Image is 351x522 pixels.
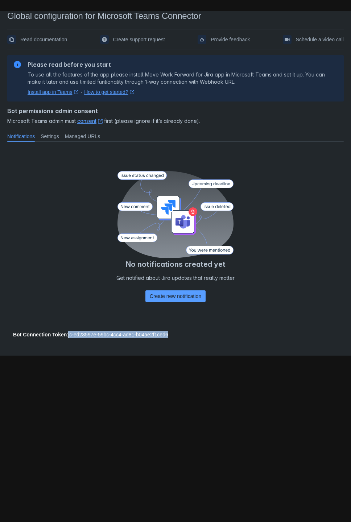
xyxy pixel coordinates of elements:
h2: Please read before you start [28,61,338,68]
span: Create new notification [150,290,201,302]
a: consent [77,118,103,124]
a: Provide feedback [198,34,250,45]
span: Read documentation [20,34,67,45]
button: Create new notification [145,290,206,302]
div: : jc-ed23597e-59bc-4cc4-ad81-b04ae2f1ced6 [13,331,338,338]
span: Schedule a video call [296,34,344,45]
span: videoCall [284,37,290,42]
strong: Bot Connection Token [13,332,67,337]
a: Schedule a video call [283,34,344,45]
h4: No notifications created yet [116,260,235,269]
span: Microsoft Teams admin must first (please ignore if it’s already done). [7,117,344,125]
span: Provide feedback [211,34,250,45]
a: Read documentation [7,34,67,45]
a: Create support request [100,34,165,45]
div: Global configuration for Microsoft Teams Connector [7,11,344,21]
p: Get notified about Jira updates that really matter [116,274,235,282]
span: Managed URLs [65,133,100,140]
span: Create support request [113,34,165,45]
p: To use all the features of the app please install Move Work Forward for Jira app in Microsoft Tea... [28,71,338,86]
span: documentation [9,37,15,42]
span: support [102,37,107,42]
span: Notifications [7,133,35,140]
a: Install app in Teams [28,88,78,96]
div: Button group [145,290,206,302]
h4: Bot permissions admin consent [7,107,344,115]
span: feedback [199,37,205,42]
span: information [13,60,22,69]
span: Settings [41,133,59,140]
a: How to get started? [84,88,134,96]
